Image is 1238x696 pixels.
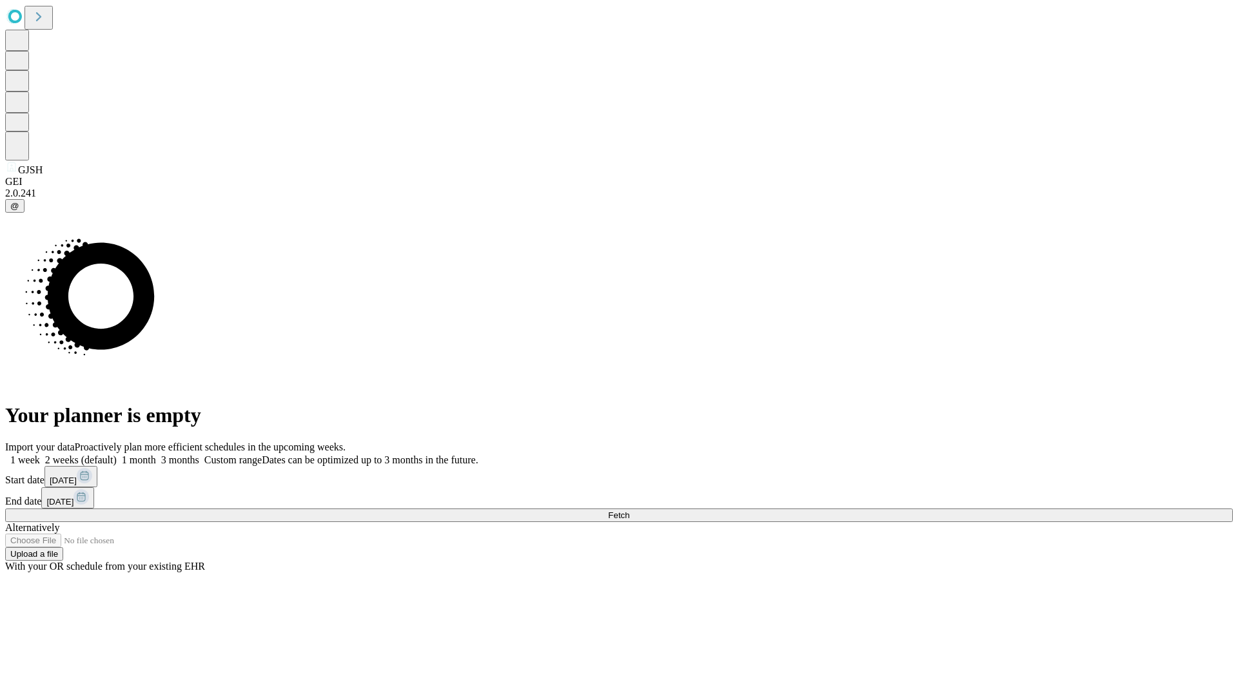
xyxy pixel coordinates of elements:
span: 1 week [10,454,40,465]
span: Alternatively [5,522,59,533]
div: End date [5,487,1233,508]
span: 2 weeks (default) [45,454,117,465]
span: 1 month [122,454,156,465]
span: 3 months [161,454,199,465]
button: Upload a file [5,547,63,561]
div: 2.0.241 [5,188,1233,199]
span: GJSH [18,164,43,175]
span: Fetch [608,510,629,520]
h1: Your planner is empty [5,403,1233,427]
span: With your OR schedule from your existing EHR [5,561,205,572]
span: [DATE] [50,476,77,485]
div: Start date [5,466,1233,487]
button: @ [5,199,25,213]
span: Import your data [5,441,75,452]
span: Proactively plan more efficient schedules in the upcoming weeks. [75,441,346,452]
span: [DATE] [46,497,74,507]
button: [DATE] [41,487,94,508]
span: @ [10,201,19,211]
button: [DATE] [44,466,97,487]
button: Fetch [5,508,1233,522]
span: Custom range [204,454,262,465]
div: GEI [5,176,1233,188]
span: Dates can be optimized up to 3 months in the future. [262,454,478,465]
